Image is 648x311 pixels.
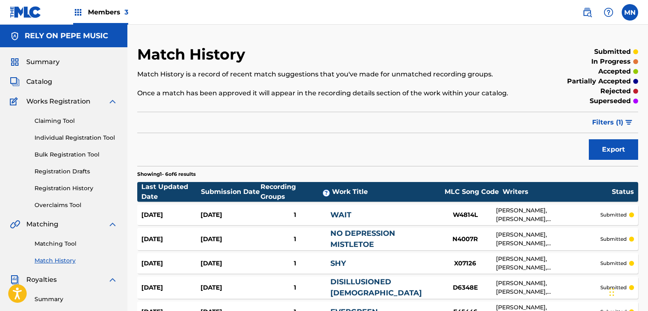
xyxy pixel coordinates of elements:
a: CatalogCatalog [10,77,52,87]
a: Claiming Tool [35,117,118,125]
div: [DATE] [201,235,260,244]
a: Registration History [35,184,118,193]
iframe: Resource Center [625,196,648,262]
img: filter [625,120,632,125]
img: Royalties [10,275,20,285]
p: in progress [591,57,631,67]
p: submitted [594,47,631,57]
a: DISILLUSIONED [DEMOGRAPHIC_DATA] [330,277,422,297]
span: Royalties [26,275,57,285]
p: accepted [598,67,631,76]
div: [DATE] [141,235,201,244]
div: 1 [260,235,331,244]
span: Catalog [26,77,52,87]
div: 1 [260,210,331,220]
button: Export [589,139,638,160]
p: partially accepted [567,76,631,86]
div: 1 [260,259,331,268]
span: 3 [125,8,128,16]
div: Writers [503,187,612,197]
div: Drag [609,280,614,304]
div: Status [612,187,634,197]
p: Match History is a record of recent match suggestions that you've made for unmatched recording gr... [137,69,523,79]
p: Once a match has been approved it will appear in the recording details section of the work within... [137,88,523,98]
button: Filters (1) [587,112,638,133]
div: Recording Groups [261,182,332,202]
a: Individual Registration Tool [35,134,118,142]
p: superseded [590,96,631,106]
p: Showing 1 - 6 of 6 results [137,170,196,178]
a: Registration Drafts [35,167,118,176]
p: submitted [600,284,627,291]
p: rejected [600,86,631,96]
div: Submission Date [201,187,261,197]
iframe: Chat Widget [607,272,648,311]
img: search [582,7,592,17]
span: Filters ( 1 ) [592,117,623,127]
div: [PERSON_NAME], [PERSON_NAME], [PERSON_NAME], [PERSON_NAME] [496,279,600,296]
a: Matching Tool [35,240,118,248]
a: WAIT [330,210,351,219]
div: [DATE] [201,283,260,293]
img: MLC Logo [10,6,42,18]
img: expand [108,97,118,106]
img: help [604,7,613,17]
img: expand [108,219,118,229]
span: Matching [26,219,58,229]
div: [DATE] [201,210,260,220]
div: [PERSON_NAME], [PERSON_NAME], [PERSON_NAME], [PERSON_NAME] [496,230,600,248]
div: 1 [260,283,331,293]
a: SummarySummary [10,57,60,67]
img: expand [108,275,118,285]
span: Members [88,7,128,17]
div: [DATE] [141,210,201,220]
a: Overclaims Tool [35,201,118,210]
div: Work Title [332,187,441,197]
img: Summary [10,57,20,67]
h5: RELY ON PEPE MUSIC [25,31,108,41]
div: Last Updated Date [141,182,201,202]
span: Works Registration [26,97,90,106]
p: submitted [600,260,627,267]
div: MLC Song Code [441,187,503,197]
span: Summary [26,57,60,67]
a: Match History [35,256,118,265]
img: Works Registration [10,97,21,106]
img: Accounts [10,31,20,41]
div: [DATE] [201,259,260,268]
a: NO DEPRESSION MISTLETOE [330,229,395,249]
img: Catalog [10,77,20,87]
img: Top Rightsholders [73,7,83,17]
img: Matching [10,219,20,229]
a: SHY [330,259,346,268]
span: ? [323,190,330,196]
div: W4814L [434,210,496,220]
a: Public Search [579,4,595,21]
div: [DATE] [141,283,201,293]
div: User Menu [622,4,638,21]
div: Help [600,4,617,21]
div: [DATE] [141,259,201,268]
div: D6348E [434,283,496,293]
div: N4007R [434,235,496,244]
h2: Match History [137,45,249,64]
div: X07126 [434,259,496,268]
div: [PERSON_NAME], [PERSON_NAME], [PERSON_NAME], [PERSON_NAME] [496,206,600,223]
div: [PERSON_NAME], [PERSON_NAME], [PERSON_NAME], [PERSON_NAME] [496,255,600,272]
p: submitted [600,235,627,243]
a: Summary [35,295,118,304]
p: submitted [600,211,627,219]
a: Bulk Registration Tool [35,150,118,159]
